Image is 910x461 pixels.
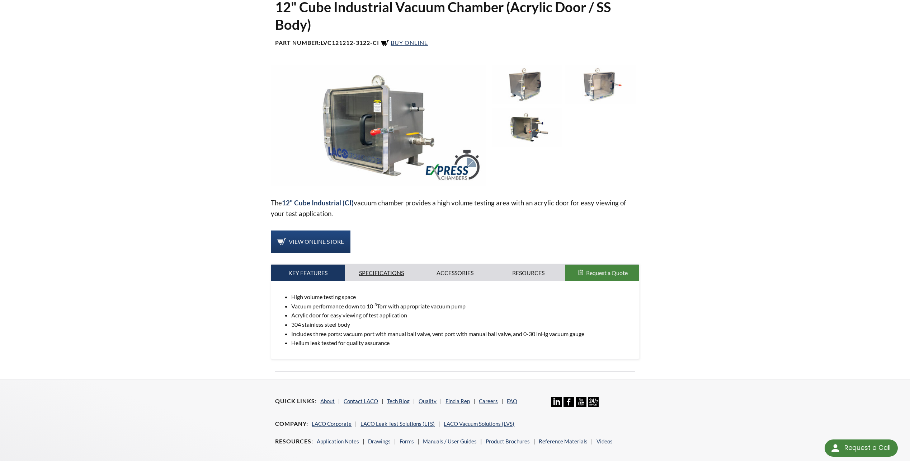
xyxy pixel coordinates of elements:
a: 24/7 Support [588,402,599,408]
li: 304 stainless steel body [291,320,633,329]
a: Contact LACO [344,398,378,404]
a: Reference Materials [539,438,588,444]
span: Request a Quote [586,269,628,276]
img: LVC121212-3122-CI, left side angled view [492,65,562,104]
a: LACO Corporate [312,420,352,427]
span: Buy Online [391,39,428,46]
img: LVC121212-3122-CI, port side [492,108,562,147]
li: High volume testing space [291,292,633,302]
a: Key Features [271,265,345,281]
a: FAQ [507,398,517,404]
b: LVC121212-3122-CI [321,39,379,46]
img: round button [830,442,841,454]
button: Request a Quote [565,265,639,281]
a: LACO Vacuum Solutions (LVS) [444,420,514,427]
img: 24/7 Support Icon [588,397,599,407]
h4: Company [275,420,308,428]
img: LVC121212-3122-CI, front view [565,65,635,104]
p: The vacuum chamber provides a high volume testing area with an acrylic door for easy viewing of y... [271,197,639,219]
a: Quality [419,398,437,404]
a: View Online Store [271,230,350,253]
a: Videos [597,438,613,444]
span: View Online Store [289,238,344,245]
h4: Quick Links [275,397,317,405]
a: About [320,398,335,404]
li: Vacuum performance down to 10 Torr with appropriate vacuum pump [291,302,633,311]
a: Application Notes [317,438,359,444]
a: Resources [492,265,565,281]
li: Helium leak tested for quality assurance [291,338,633,348]
a: LACO Leak Test Solutions (LTS) [360,420,435,427]
h4: Part Number: [275,39,635,48]
sup: -3 [373,302,377,307]
h4: Resources [275,438,313,445]
a: Drawings [368,438,391,444]
li: Acrylic door for easy viewing of test application [291,311,633,320]
a: Product Brochures [486,438,530,444]
li: Includes three ports: vacuum port with manual ball valve, vent port with manual ball valve, and 0... [291,329,633,339]
a: Accessories [418,265,492,281]
div: Request a Call [825,439,898,457]
img: LVC121212-3122-CI Express Chamber, right side angled view [271,65,486,186]
a: Manuals / User Guides [423,438,477,444]
a: Buy Online [381,39,428,46]
strong: 12" Cube Industrial (CI) [282,199,354,207]
a: Careers [479,398,498,404]
div: Request a Call [844,439,891,456]
a: Tech Blog [387,398,410,404]
a: Forms [400,438,414,444]
a: Specifications [345,265,418,281]
a: Find a Rep [445,398,470,404]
